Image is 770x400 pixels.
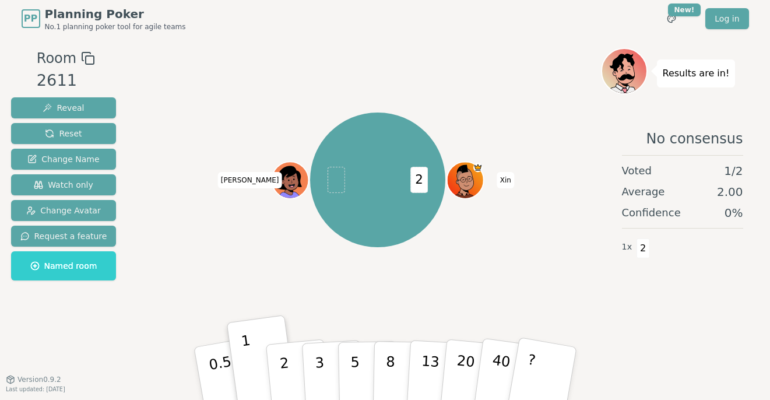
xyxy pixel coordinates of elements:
button: Reset [11,123,117,144]
span: 2 [637,238,650,258]
span: 0 % [725,205,743,221]
span: No consensus [646,129,743,148]
span: Named room [30,260,97,272]
span: Watch only [34,179,93,191]
a: PPPlanning PokerNo.1 planning poker tool for agile teams [22,6,186,31]
div: New! [668,3,701,16]
button: Version0.9.2 [6,375,61,384]
button: Request a feature [11,226,117,247]
span: No.1 planning poker tool for agile teams [45,22,186,31]
span: 2.00 [717,184,743,200]
span: Reset [45,128,82,139]
span: Average [622,184,665,200]
span: Reveal [43,102,84,114]
span: Click to change your name [497,172,514,188]
span: Click to change your name [218,172,282,188]
span: Voted [622,163,652,179]
span: Change Name [27,153,99,165]
span: Change Avatar [26,205,101,216]
button: Named room [11,251,117,280]
span: Last updated: [DATE] [6,386,65,392]
button: Watch only [11,174,117,195]
span: Room [37,48,76,69]
span: 2 [410,167,428,192]
p: 1 [240,332,258,396]
span: Xin is the host [473,163,483,172]
button: New! [661,8,682,29]
span: 1 x [622,241,632,254]
button: Change Name [11,149,117,170]
span: PP [24,12,37,26]
span: Request a feature [20,230,107,242]
span: Confidence [622,205,681,221]
button: Change Avatar [11,200,117,221]
span: Version 0.9.2 [17,375,61,384]
a: Log in [705,8,748,29]
div: 2611 [37,69,95,93]
span: 1 / 2 [724,163,743,179]
p: Results are in! [663,65,730,82]
button: Reveal [11,97,117,118]
span: Planning Poker [45,6,186,22]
